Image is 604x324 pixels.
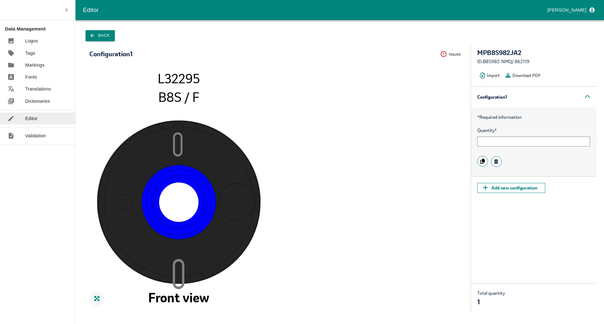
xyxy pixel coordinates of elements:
p: Fonts [25,74,37,80]
button: profile [545,5,596,15]
tspan: 0 [172,259,184,289]
button: Import [477,71,504,80]
p: Logos [25,37,38,44]
p: Editor [25,115,38,122]
button: Issues [440,49,464,59]
p: Required information [477,114,590,121]
tspan: 0 [173,132,182,157]
div: ID: B8S982-NMQ / 862119 [477,58,590,65]
p: Markings [25,62,44,69]
p: Data Management [5,25,75,32]
p: [PERSON_NAME] [547,7,586,14]
tspan: B8S / F [158,89,199,106]
div: MPB8S982JA2 [477,49,590,56]
button: Add new configuration [477,183,545,193]
div: Configuration 1 [89,51,132,58]
div: Configuration 1 [471,87,596,107]
button: Download PDF [504,71,545,80]
tspan: L32295 [158,70,200,87]
p: Translations [25,85,51,92]
p: Validation [25,132,46,139]
div: 1 [477,299,505,305]
p: Dictionaries [25,98,50,105]
p: Tags [25,50,35,57]
tspan: Front view [148,289,209,306]
span: Quantity [477,127,590,134]
div: Editor [83,5,545,15]
button: Back [86,30,115,41]
div: Total quantity [477,290,505,306]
